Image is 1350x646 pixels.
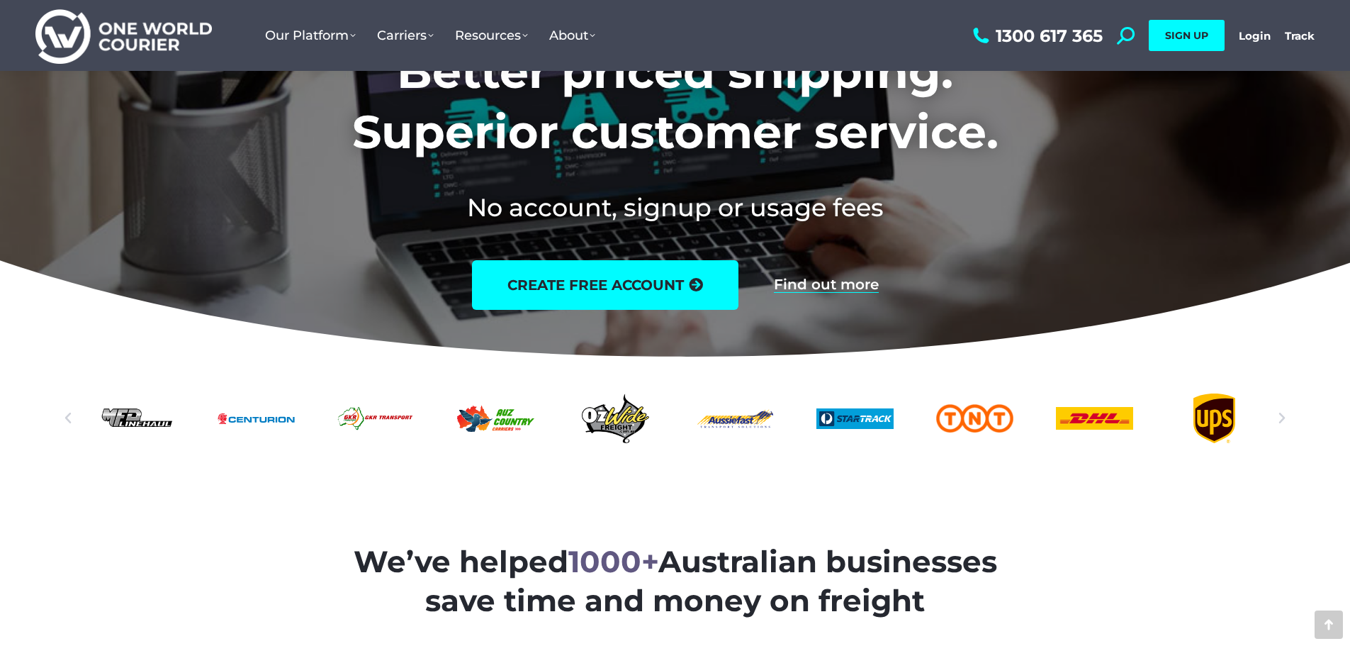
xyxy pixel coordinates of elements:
[472,260,738,310] a: create free account
[366,13,444,57] a: Carriers
[936,394,1013,443] div: 2 / 25
[1239,29,1271,43] a: Login
[1056,394,1133,443] div: 3 / 25
[337,394,415,443] div: 22 / 25
[1165,29,1208,42] span: SIGN UP
[98,394,175,443] a: MFD Linehaul transport logo
[457,394,534,443] div: 23 / 25
[377,28,434,43] span: Carriers
[35,7,212,65] img: One World Courier
[1149,20,1225,51] a: SIGN UP
[549,28,595,43] span: About
[337,394,415,443] a: GKR-Transport-Logo-long-text-M
[816,394,894,443] div: 1 / 25
[455,28,528,43] span: Resources
[816,394,894,443] a: startrack australia logo
[539,13,606,57] a: About
[568,543,658,580] span: 1000+
[1176,394,1253,443] a: UPS logo
[322,542,1028,620] h2: We’ve helped Australian businesses save time and money on freight
[697,394,774,443] div: 25 / 25
[98,394,1253,443] div: Slides
[265,28,356,43] span: Our Platform
[218,394,295,443] a: Centurion-logo
[1056,394,1133,443] a: DHl logo
[457,394,534,443] a: Auz-Country-logo
[444,13,539,57] a: Resources
[254,13,366,57] a: Our Platform
[697,394,774,443] a: Aussiefast-Transport-logo
[774,277,879,293] a: Find out more
[577,394,654,443] a: OzWide-Freight-logo
[98,394,175,443] div: 20 / 25
[218,394,295,443] div: 21 / 25
[1285,29,1315,43] a: Track
[232,190,1118,225] h2: No account, signup or usage fees
[1176,394,1253,443] div: 4 / 25
[969,27,1103,45] a: 1300 617 365
[577,394,654,443] div: 24 / 25
[936,394,1013,443] a: TNT logo Australian freight company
